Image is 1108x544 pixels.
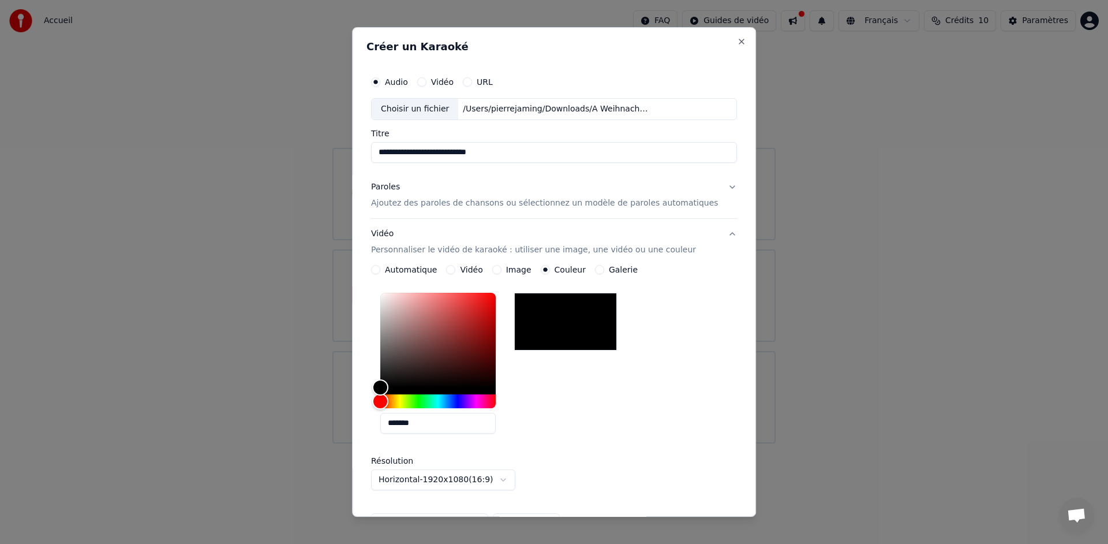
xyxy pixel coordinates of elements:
div: Hue [380,394,496,408]
div: Choisir un fichier [372,99,458,120]
label: Galerie [609,266,638,274]
label: Automatique [385,266,437,274]
label: Vidéo [431,78,454,86]
label: Audio [385,78,408,86]
div: Color [380,293,496,387]
div: VidéoPersonnaliser le vidéo de karaoké : utiliser une image, une vidéo ou une couleur [371,265,737,543]
label: URL [477,78,493,86]
label: Vidéo [461,266,483,274]
p: Ajoutez des paroles de chansons ou sélectionnez un modèle de paroles automatiques [371,198,718,209]
label: Titre [371,129,737,137]
p: Personnaliser le vidéo de karaoké : utiliser une image, une vidéo ou une couleur [371,244,696,256]
label: Résolution [371,457,486,465]
button: ParolesAjoutez des paroles de chansons ou sélectionnez un modèle de paroles automatiques [371,172,737,218]
div: /Users/pierrejaming/Downloads/A Weihnacht, wie’s früher war.mp3 [459,103,655,115]
button: Réinitialiser [493,513,560,534]
button: Définir comme Prédéfini [371,513,488,534]
label: Image [506,266,531,274]
div: Vidéo [371,228,696,256]
button: VidéoPersonnaliser le vidéo de karaoké : utiliser une image, une vidéo ou une couleur [371,219,737,265]
label: Couleur [555,266,586,274]
h2: Créer un Karaoké [366,42,742,52]
div: Paroles [371,181,400,193]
